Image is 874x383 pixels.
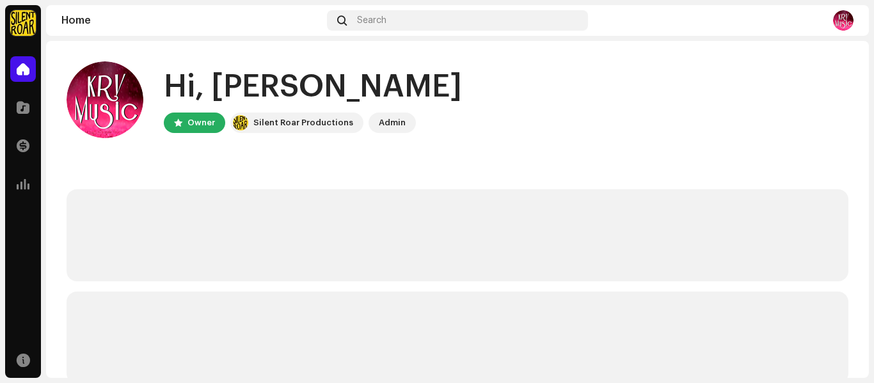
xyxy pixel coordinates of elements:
img: 0e2da5cd-0471-4733-8cdf-69825f6ca2fb [67,61,143,138]
img: fcfd72e7-8859-4002-b0df-9a7058150634 [10,10,36,36]
img: 0e2da5cd-0471-4733-8cdf-69825f6ca2fb [833,10,854,31]
div: Silent Roar Productions [253,115,353,130]
img: fcfd72e7-8859-4002-b0df-9a7058150634 [233,115,248,130]
div: Owner [187,115,215,130]
span: Search [357,15,386,26]
div: Home [61,15,322,26]
div: Admin [379,115,406,130]
div: Hi, [PERSON_NAME] [164,66,462,107]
